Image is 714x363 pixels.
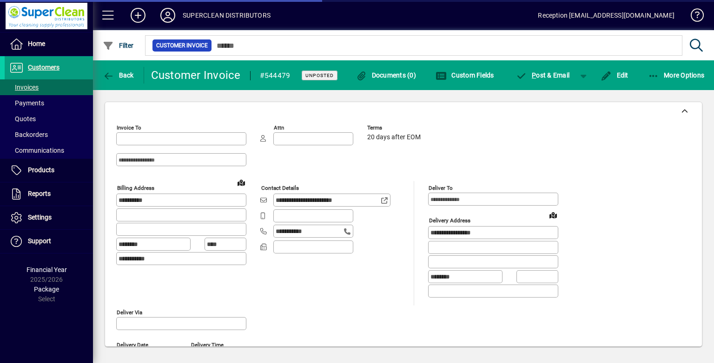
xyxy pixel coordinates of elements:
[5,127,93,143] a: Backorders
[117,124,141,131] mat-label: Invoice To
[429,185,453,191] mat-label: Deliver To
[234,175,249,190] a: View on map
[436,71,494,79] span: Custom Fields
[5,79,93,95] a: Invoices
[9,131,48,138] span: Backorders
[5,111,93,127] a: Quotes
[28,166,54,174] span: Products
[546,207,561,222] a: View on map
[538,8,674,23] div: Reception [EMAIL_ADDRESS][DOMAIN_NAME]
[28,190,51,197] span: Reports
[26,266,67,273] span: Financial Year
[646,67,707,84] button: More Options
[100,67,136,84] button: Back
[305,72,334,78] span: Unposted
[9,147,64,154] span: Communications
[9,84,39,91] span: Invoices
[532,71,536,79] span: P
[511,67,575,84] button: Post & Email
[5,143,93,158] a: Communications
[28,40,45,47] span: Home
[117,341,148,348] mat-label: Delivery date
[100,37,136,54] button: Filter
[5,230,93,253] a: Support
[598,67,631,84] button: Edit
[153,7,183,24] button: Profile
[123,7,153,24] button: Add
[5,159,93,182] a: Products
[5,182,93,206] a: Reports
[9,115,36,123] span: Quotes
[684,2,702,32] a: Knowledge Base
[156,41,208,50] span: Customer Invoice
[356,71,416,79] span: Documents (0)
[367,134,421,141] span: 20 days after EOM
[9,99,44,107] span: Payments
[260,68,291,83] div: #544479
[103,42,134,49] span: Filter
[103,71,134,79] span: Back
[274,124,284,131] mat-label: Attn
[353,67,418,84] button: Documents (0)
[5,32,93,56] a: Home
[93,67,144,84] app-page-header-button: Back
[28,214,52,221] span: Settings
[367,125,423,131] span: Terms
[648,71,705,79] span: More Options
[5,206,93,229] a: Settings
[191,341,224,348] mat-label: Delivery time
[117,309,142,315] mat-label: Deliver via
[34,285,59,293] span: Package
[183,8,271,23] div: SUPERCLEAN DISTRIBUTORS
[151,68,241,83] div: Customer Invoice
[5,95,93,111] a: Payments
[516,71,570,79] span: ost & Email
[28,64,59,71] span: Customers
[433,67,496,84] button: Custom Fields
[28,237,51,245] span: Support
[601,71,628,79] span: Edit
